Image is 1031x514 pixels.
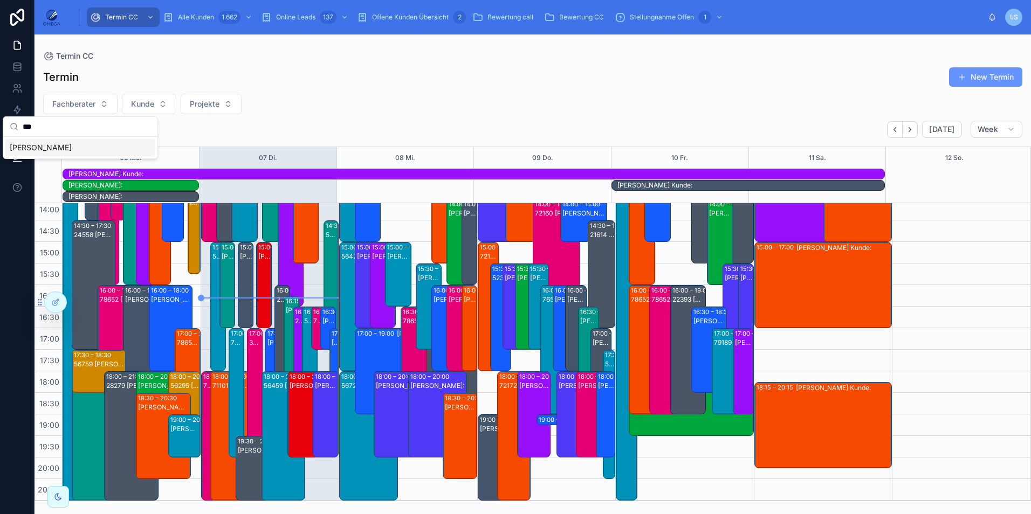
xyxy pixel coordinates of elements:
[98,286,141,414] div: 16:00 – 19:0078652 [PERSON_NAME] Kunde:[PERSON_NAME]
[326,221,366,230] div: 14:30 – 17:30
[971,121,1022,138] button: Week
[714,329,754,338] div: 17:00 – 19:00
[671,147,688,169] div: 10 Fr.
[517,265,557,273] div: 15:30 – 17:30
[72,372,126,500] div: 18:00 – 21:0053881 [PERSON_NAME]:[PERSON_NAME]
[249,329,290,338] div: 17:00 – 20:00
[340,242,365,371] div: 15:00 – 18:0056427 [PERSON_NAME]:[PERSON_NAME]
[240,243,280,252] div: 15:00 – 17:00
[303,307,317,392] div: 16:30 – 18:3056753 [PERSON_NAME]:[PERSON_NAME]
[277,295,289,304] div: 22395 [PERSON_NAME]:[PERSON_NAME]
[372,243,412,252] div: 15:00 – 17:00
[105,372,158,500] div: 18:00 – 21:0028279 [PERSON_NAME]:[PERSON_NAME]
[87,8,160,27] a: Termin CC
[539,415,578,424] div: 19:00 – 19:15
[236,436,279,500] div: 19:30 – 21:30[PERSON_NAME]:
[295,308,335,316] div: 16:30 – 19:30
[557,372,589,457] div: 18:00 – 20:00[PERSON_NAME]:
[611,8,728,27] a: Stellungnahme Offen1
[341,381,397,390] div: 56727 [PERSON_NAME]:Olesea Socolenco
[170,372,212,381] div: 18:00 – 20:00
[949,67,1022,87] button: New Termin
[341,243,382,252] div: 15:00 – 18:00
[449,286,489,295] div: 16:00 – 18:00
[725,265,765,273] div: 15:30 – 17:30
[480,425,510,433] div: [PERSON_NAME] Kunde:
[284,296,299,381] div: 16:15 – 18:15[PERSON_NAME] Kunde:
[532,147,553,169] div: 09 Do.
[315,372,356,381] div: 18:00 – 20:00
[410,372,452,381] div: 18:00 – 20:00
[395,147,415,169] button: 08 Mi.
[714,338,746,347] div: 79189 [PERSON_NAME]:[PERSON_NAME]
[106,372,147,381] div: 18:00 – 21:00
[478,415,511,500] div: 19:00 – 21:00[PERSON_NAME] Kunde:
[149,156,170,284] div: 13:00 – 16:0078652 [PERSON_NAME] Kunde:[PERSON_NAME]
[480,243,520,252] div: 15:00 – 18:00
[464,286,504,295] div: 16:00 – 18:00
[542,286,583,295] div: 16:00 – 19:00
[588,221,615,328] div: 14:30 – 17:0021614 [PERSON_NAME]:[PERSON_NAME]
[324,221,338,349] div: 14:30 – 17:3053489 [PERSON_NAME]:[PERSON_NAME]
[559,381,589,390] div: [PERSON_NAME]:
[578,381,608,390] div: [PERSON_NAME] Kunde:
[169,415,200,457] div: 19:00 – 20:00[PERSON_NAME]:
[629,156,655,284] div: 13:00 – 16:0078652 [PERSON_NAME]:[PERSON_NAME]
[580,308,621,316] div: 16:30 – 18:30
[313,317,326,325] div: 78166 [PERSON_NAME] Kunde:[PERSON_NAME]
[220,242,235,328] div: 15:00 – 17:00[PERSON_NAME] Kunde:
[315,381,338,390] div: [PERSON_NAME]:
[449,295,471,304] div: [PERSON_NAME]:
[151,295,191,304] div: [PERSON_NAME]:
[125,286,166,295] div: 16:00 – 18:00
[231,329,272,338] div: 17:00 – 20:00
[266,329,280,414] div: 17:00 – 19:00[PERSON_NAME] Kunde:
[929,124,954,134] span: [DATE]
[542,295,560,304] div: 76532 [PERSON_NAME]:[PERSON_NAME]
[757,383,796,392] div: 18:15 – 20:15
[535,200,575,209] div: 14:00 – 17:00
[480,252,498,261] div: 72160 [PERSON_NAME]:[PERSON_NAME]
[449,200,489,209] div: 14:00 – 16:00
[138,381,189,390] div: [PERSON_NAME]:
[562,200,603,209] div: 14:00 – 15:00
[276,13,315,22] span: Online Leads
[403,308,443,316] div: 16:30 – 19:30
[332,329,372,338] div: 17:00 – 19:00
[43,94,118,114] button: Select Button
[332,338,338,347] div: [PERSON_NAME]:
[443,393,477,478] div: 18:30 – 20:30[PERSON_NAME] Kunde:
[170,381,200,390] div: 56295 [PERSON_NAME]:[PERSON_NAME]
[340,372,397,500] div: 18:00 – 21:0056727 [PERSON_NAME]:Olesea Socolenco
[100,295,140,304] div: 78652 [PERSON_NAME] Kunde:[PERSON_NAME]
[169,372,200,457] div: 18:00 – 20:0056295 [PERSON_NAME]:[PERSON_NAME]
[809,147,826,169] button: 11 Sa.
[464,200,504,209] div: 14:00 – 16:00
[464,209,476,218] div: [PERSON_NAME] Kunde:
[555,286,595,295] div: 16:00 – 18:00
[693,308,734,316] div: 16:30 – 18:30
[386,242,410,306] div: 15:00 – 16:30[PERSON_NAME]:
[240,252,252,261] div: [PERSON_NAME] Kunde:
[211,242,225,371] div: 15:00 – 18:0053560 [PERSON_NAME]:[PERSON_NAME]
[56,51,93,61] span: Termin CC
[326,231,338,239] div: 53489 [PERSON_NAME]:[PERSON_NAME]
[755,242,892,328] div: 15:00 – 17:00[PERSON_NAME] Kunde:
[258,252,271,261] div: [PERSON_NAME] Kunde:
[170,415,212,424] div: 19:00 – 20:00
[416,264,441,349] div: 15:30 – 17:30[PERSON_NAME]:
[598,381,615,390] div: [PERSON_NAME]:
[312,307,326,349] div: 16:30 – 17:3078166 [PERSON_NAME] Kunde:[PERSON_NAME]
[590,231,614,239] div: 21614 [PERSON_NAME]:[PERSON_NAME]
[160,8,258,27] a: Alle Kunden1.662
[671,286,705,414] div: 16:00 – 19:0022393 [PERSON_NAME]:[PERSON_NAME]
[123,286,166,371] div: 16:00 – 18:00[PERSON_NAME] Kunde:
[567,286,608,295] div: 16:00 – 18:00
[372,252,395,261] div: [PERSON_NAME] Kunde:
[211,372,253,500] div: 18:00 – 21:0071101 [PERSON_NAME] Kunde:[PERSON_NAME]
[222,252,234,261] div: [PERSON_NAME] Kunde:
[275,286,290,414] div: 16:00 – 19:0022395 [PERSON_NAME]:[PERSON_NAME]
[418,274,441,282] div: [PERSON_NAME]:
[278,178,303,306] div: 13:30 – 16:3029279 [PERSON_NAME] Kunde:[PERSON_NAME]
